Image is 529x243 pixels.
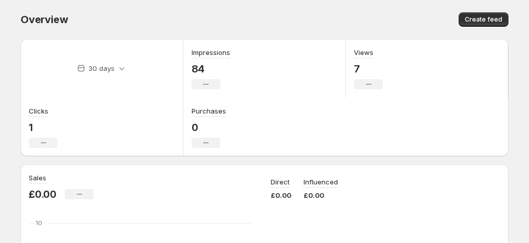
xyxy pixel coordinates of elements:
[29,106,48,116] h3: Clicks
[88,63,115,73] p: 30 days
[21,13,68,26] span: Overview
[304,177,338,187] p: Influenced
[354,63,383,75] p: 7
[271,177,290,187] p: Direct
[465,15,502,24] span: Create feed
[192,47,230,58] h3: Impressions
[192,121,226,134] p: 0
[459,12,508,27] button: Create feed
[192,63,230,75] p: 84
[354,47,373,58] h3: Views
[29,188,56,200] p: £0.00
[36,219,42,227] text: 10
[29,121,58,134] p: 1
[192,106,226,116] h3: Purchases
[29,173,46,183] h3: Sales
[304,190,338,200] p: £0.00
[271,190,291,200] p: £0.00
